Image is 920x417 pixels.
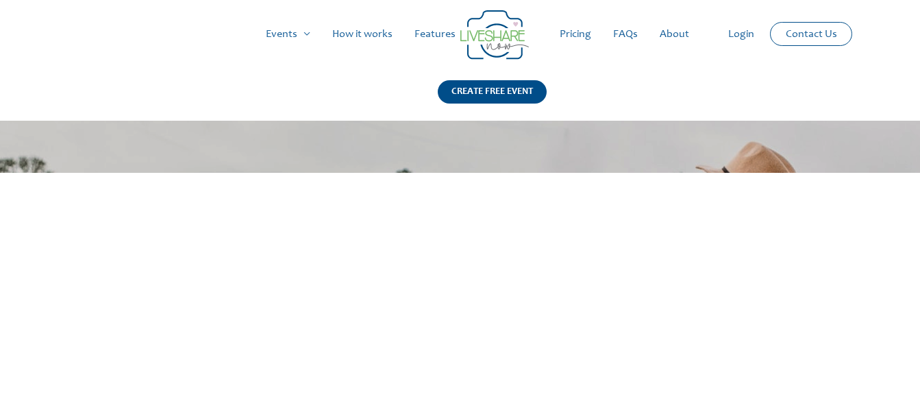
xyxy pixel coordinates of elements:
[347,308,573,338] span: Everything Family
[438,80,547,121] a: CREATE FREE EVENT
[649,12,700,56] a: About
[549,12,602,56] a: Pricing
[775,23,848,45] a: Contact Us
[255,12,321,56] a: Events
[438,80,547,104] div: CREATE FREE EVENT
[321,12,403,56] a: How it works
[717,12,765,56] a: Login
[24,12,896,56] nav: Site Navigation
[602,12,649,56] a: FAQs
[403,12,467,56] a: Features
[460,10,529,60] img: Group 14 | Live Photo Slideshow for Events | Create Free Events Album for Any Occasion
